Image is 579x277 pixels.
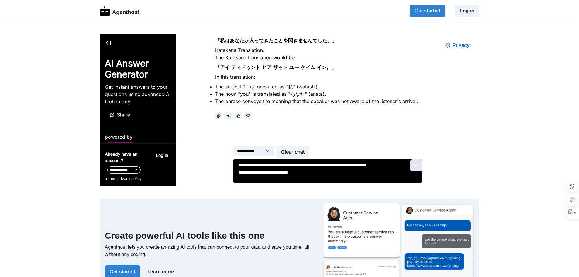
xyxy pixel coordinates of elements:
[112,6,139,16] p: Agenthost
[115,49,318,56] li: The subject "I" is translated as "私" (watashi).
[115,39,318,46] p: In this translation:
[125,78,132,85] button: Read aloud
[100,6,110,16] img: Logo
[340,5,374,17] button: Privacy Settings
[115,78,122,85] button: Copy
[176,112,209,124] button: Clear chat
[105,244,318,258] p: Agenthost lets you create amazing AI tools that can connect to your data and save you time, all w...
[310,125,322,137] button: Send message
[115,56,318,63] li: The noun "you" is translated as "あなた" (anata).
[100,34,479,186] iframe: AI Answer Generator
[455,5,479,17] button: Log in
[135,78,142,85] button: thumbs_up
[105,230,318,241] h2: Create powerful AI tools like this one
[410,5,445,17] button: Get started
[100,6,140,16] a: LogoAgenthost
[144,78,152,85] button: thumbs_down
[115,63,318,71] li: The phrase conveys the meaning that the speaker was not aware of the listener's arrival.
